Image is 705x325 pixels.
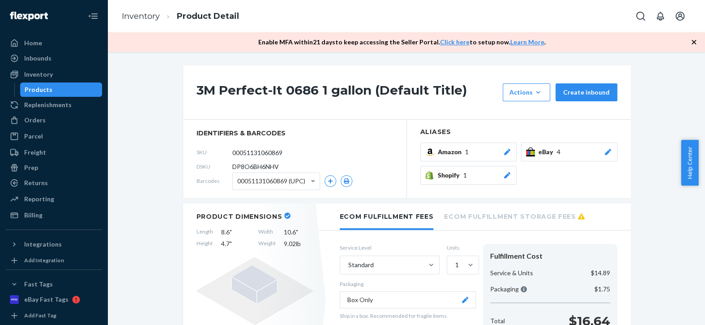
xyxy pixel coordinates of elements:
[24,163,38,172] div: Prep
[197,228,213,237] span: Length
[5,208,102,222] a: Billing
[18,6,50,14] span: Support
[447,244,476,251] label: Units
[438,147,465,156] span: Amazon
[296,228,298,236] span: "
[444,204,585,228] li: Ecom Fulfillment Storage Fees
[5,310,102,321] a: Add Fast Tag
[503,83,550,101] button: Actions
[591,269,610,277] p: $14.89
[420,143,517,161] button: Amazon1
[420,129,617,135] h2: Aliases
[490,285,527,294] p: Packaging
[5,255,102,266] a: Add Integration
[347,260,348,269] input: Standard
[232,162,279,171] span: DP8O6BH6NHV
[5,160,102,175] a: Prep
[5,36,102,50] a: Home
[510,38,544,46] a: Learn More
[5,98,102,112] a: Replenishments
[221,228,250,237] span: 8.6
[420,166,517,185] button: Shopify1
[197,177,232,185] span: Barcodes
[10,12,48,21] img: Flexport logo
[5,145,102,160] a: Freight
[197,212,282,221] h2: Product Dimensions
[5,176,102,190] a: Returns
[258,38,546,47] p: Enable MFA within 21 days to keep accessing the Seller Portal. to setup now. .
[681,140,698,186] button: Help Center
[594,285,610,294] p: $1.75
[197,83,498,101] h1: 3M Perfect-It 0686 1 gallon (Default Title)
[340,244,440,251] label: Service Level
[557,147,560,156] span: 4
[197,129,393,138] span: identifiers & barcodes
[25,85,52,94] div: Products
[221,239,250,248] span: 4.7
[438,171,463,180] span: Shopify
[465,147,469,156] span: 1
[24,100,72,109] div: Replenishments
[440,38,470,46] a: Click here
[24,116,46,125] div: Orders
[84,7,102,25] button: Close Navigation
[24,312,56,319] div: Add Fast Tag
[5,237,102,251] button: Integrations
[5,67,102,82] a: Inventory
[538,147,557,156] span: eBay
[490,251,610,261] div: Fulfillment Cost
[230,228,232,236] span: "
[340,204,434,230] li: Ecom Fulfillment Fees
[258,228,276,237] span: Width
[24,39,42,48] div: Home
[671,7,689,25] button: Open account menu
[24,256,64,264] div: Add Integration
[521,143,617,161] button: eBay4
[651,7,669,25] button: Open notifications
[455,260,459,269] div: 1
[632,7,649,25] button: Open Search Box
[284,228,313,237] span: 10.6
[509,88,543,97] div: Actions
[284,239,313,248] span: 9.02 lb
[555,83,617,101] button: Create inbound
[340,312,476,320] p: Ship in a box. Recommended for fragile items.
[24,70,53,79] div: Inventory
[5,51,102,65] a: Inbounds
[490,269,533,277] p: Service & Units
[5,129,102,143] a: Parcel
[230,240,232,247] span: "
[340,291,476,308] button: Box Only
[24,240,62,249] div: Integrations
[197,163,232,170] span: DSKU
[24,132,43,141] div: Parcel
[20,82,103,97] a: Products
[197,239,213,248] span: Height
[258,239,276,248] span: Weight
[463,171,467,180] span: 1
[5,192,102,206] a: Reporting
[197,148,232,156] span: SKU
[24,295,68,304] div: eBay Fast Tags
[24,195,54,204] div: Reporting
[122,11,160,21] a: Inventory
[24,178,48,187] div: Returns
[24,280,53,289] div: Fast Tags
[24,54,51,63] div: Inbounds
[5,113,102,127] a: Orders
[177,11,239,21] a: Product Detail
[5,277,102,291] button: Fast Tags
[24,148,46,157] div: Freight
[5,292,102,307] a: eBay Fast Tags
[348,260,374,269] div: Standard
[115,3,246,30] ol: breadcrumbs
[24,211,43,220] div: Billing
[454,260,455,269] input: 1
[237,173,305,189] span: 00051131060869 (UPC)
[340,280,476,288] p: Packaging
